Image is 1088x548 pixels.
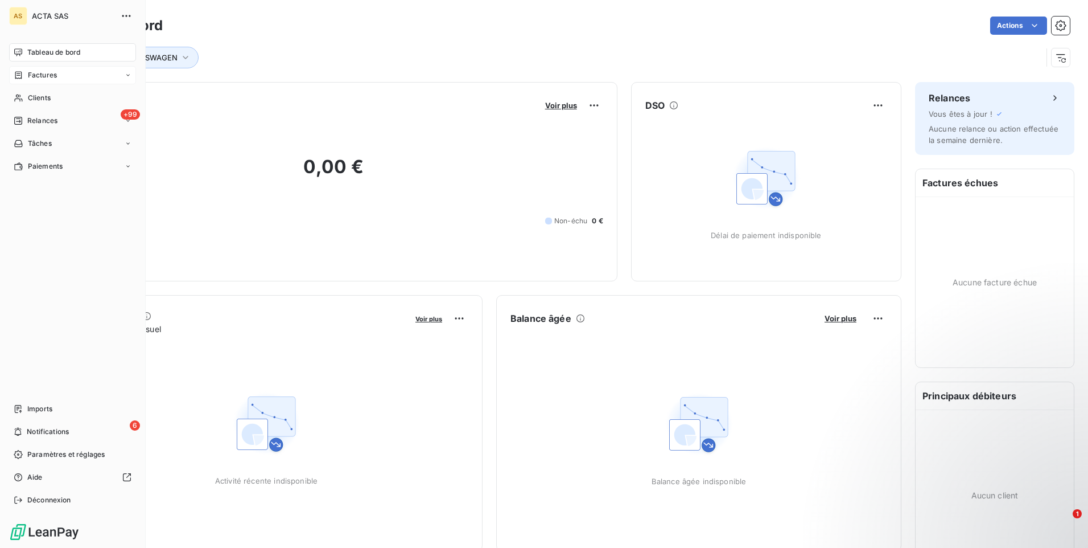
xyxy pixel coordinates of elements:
[28,138,52,149] span: Tâches
[28,161,63,171] span: Paiements
[27,404,52,414] span: Imports
[916,169,1074,197] h6: Factures échues
[27,116,57,126] span: Relances
[27,449,105,460] span: Paramètres et réglages
[130,420,140,431] span: 6
[64,156,603,190] h2: 0,00 €
[542,100,580,111] button: Voir plus
[27,472,43,482] span: Aide
[652,477,747,486] span: Balance âgée indisponible
[929,91,970,105] h6: Relances
[860,437,1088,517] iframe: Intercom notifications message
[929,109,992,118] span: Vous êtes à jour !
[545,101,577,110] span: Voir plus
[662,388,735,461] img: Empty state
[554,216,587,226] span: Non-échu
[592,216,603,226] span: 0 €
[916,382,1074,410] h6: Principaux débiteurs
[415,315,442,323] span: Voir plus
[27,47,80,58] span: Tableau de bord
[990,17,1047,35] button: Actions
[730,142,802,215] img: Empty state
[645,99,665,112] h6: DSO
[821,313,860,324] button: Voir plus
[929,124,1058,145] span: Aucune relance ou action effectuée la semaine dernière.
[9,523,80,541] img: Logo LeanPay
[28,70,57,80] span: Factures
[64,323,407,335] span: Chiffre d'affaires mensuel
[230,387,303,460] img: Empty state
[825,314,856,323] span: Voir plus
[121,109,140,120] span: +99
[32,11,114,21] span: ACTA SAS
[1073,509,1082,518] span: 1
[27,427,69,437] span: Notifications
[215,476,318,485] span: Activité récente indisponible
[9,468,136,486] a: Aide
[953,276,1037,288] span: Aucune facture échue
[27,495,71,505] span: Déconnexion
[510,312,571,325] h6: Balance âgée
[412,313,446,324] button: Voir plus
[711,231,822,240] span: Délai de paiement indisponible
[1049,509,1077,537] iframe: Intercom live chat
[28,93,51,103] span: Clients
[9,7,27,25] div: AS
